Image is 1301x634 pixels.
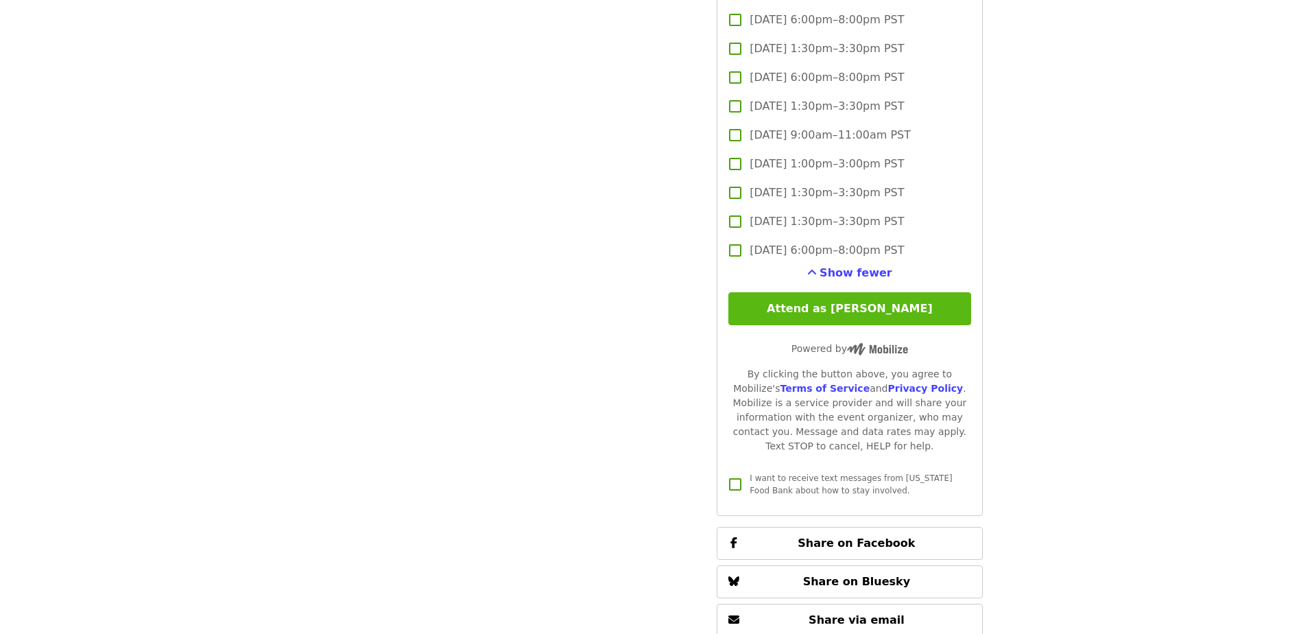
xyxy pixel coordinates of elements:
[809,613,905,626] span: Share via email
[717,527,982,560] button: Share on Facebook
[717,565,982,598] button: Share on Bluesky
[750,213,904,230] span: [DATE] 1:30pm–3:30pm PST
[791,343,908,354] span: Powered by
[820,266,892,279] span: Show fewer
[750,156,904,172] span: [DATE] 1:00pm–3:00pm PST
[807,265,892,281] button: See more timeslots
[803,575,911,588] span: Share on Bluesky
[750,40,904,57] span: [DATE] 1:30pm–3:30pm PST
[750,242,904,259] span: [DATE] 6:00pm–8:00pm PST
[887,383,963,394] a: Privacy Policy
[798,537,915,550] span: Share on Facebook
[750,185,904,201] span: [DATE] 1:30pm–3:30pm PST
[780,383,870,394] a: Terms of Service
[750,98,904,115] span: [DATE] 1:30pm–3:30pm PST
[750,69,904,86] span: [DATE] 6:00pm–8:00pm PST
[750,12,904,28] span: [DATE] 6:00pm–8:00pm PST
[750,473,952,495] span: I want to receive text messages from [US_STATE] Food Bank about how to stay involved.
[847,343,908,355] img: Powered by Mobilize
[750,127,911,143] span: [DATE] 9:00am–11:00am PST
[728,292,970,325] button: Attend as [PERSON_NAME]
[728,367,970,454] div: By clicking the button above, you agree to Mobilize's and . Mobilize is a service provider and wi...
